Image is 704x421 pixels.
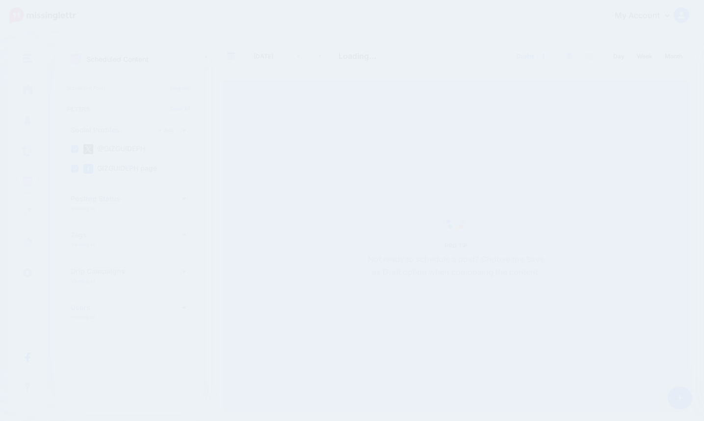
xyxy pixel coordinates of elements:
span: Loading... [339,51,376,61]
a: Month [659,49,688,64]
p: Viewing all [71,278,95,284]
p: Viewing all [71,241,95,247]
img: menu.png [23,54,32,63]
p: Scheduled Content [86,56,149,63]
label: @GIZGUIDEPH [83,144,145,154]
h4: Tags [71,232,182,238]
img: paragraph-boxed.png [565,53,573,60]
label: GIZGUIDEPH page [83,164,157,174]
a: Add [155,126,177,134]
p: Scheduled Posts [67,85,190,90]
img: twitter-square.png [83,144,93,154]
img: facebook-grey-square.png [585,53,593,60]
span: Drafts [517,53,535,59]
h4: Users [71,304,182,311]
p: Not ready to schedule a post? Choose the Save as Draft option when composing the content. [364,253,548,279]
a: Drafts1 [511,48,555,65]
span: 1 [537,52,549,61]
img: facebook-square.png [83,164,93,174]
a: Week [631,49,658,64]
h4: Drip Campaigns [71,268,182,275]
a: Upgrade [170,85,190,91]
a: Day [607,49,630,64]
img: calendar-grey-darker.png [227,52,235,61]
a: My Account [605,4,689,28]
h4: Filters [67,105,190,113]
p: Viewing all [71,314,95,320]
h4: Social Profiles [71,127,155,133]
img: calendar.png [71,54,81,65]
img: Missinglettr [9,7,76,24]
p: Viewing all [71,205,95,211]
h4: Posting Status [71,195,182,202]
a: [DATE] [244,48,283,65]
a: Clear All [170,105,190,111]
h5: PRO TIP [364,242,548,249]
